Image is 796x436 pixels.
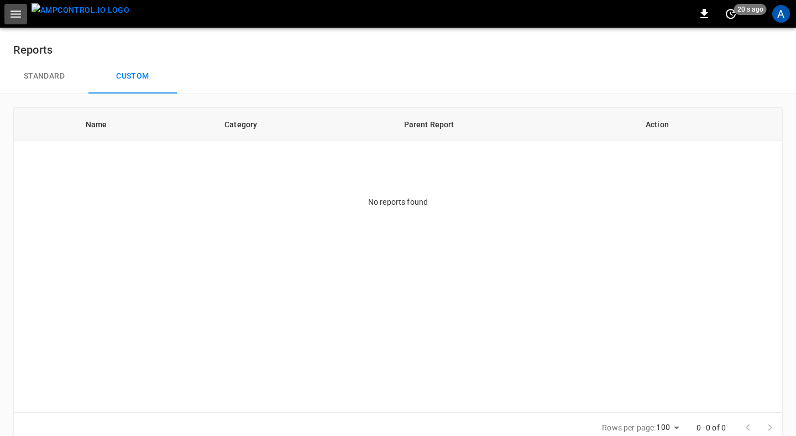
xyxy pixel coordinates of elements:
[734,4,767,15] span: 20 s ago
[772,5,790,23] div: profile-icon
[722,5,740,23] button: set refresh interval
[696,422,726,433] p: 0–0 of 0
[395,108,637,141] th: Parent Report
[14,196,782,207] div: No reports found
[216,108,395,141] th: Category
[32,3,129,17] img: ampcontrol.io logo
[637,108,782,141] th: Action
[77,108,216,141] th: Name
[13,41,783,59] h6: Reports
[88,59,177,94] button: Custom
[602,422,656,433] p: Rows per page:
[656,419,683,435] div: 100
